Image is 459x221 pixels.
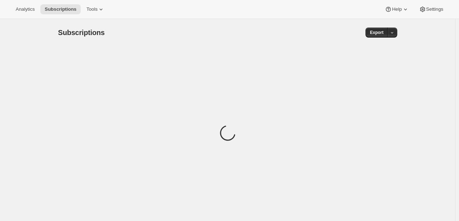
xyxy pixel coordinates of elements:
[11,4,39,14] button: Analytics
[82,4,109,14] button: Tools
[392,6,402,12] span: Help
[86,6,97,12] span: Tools
[58,29,105,36] span: Subscriptions
[16,6,35,12] span: Analytics
[380,4,413,14] button: Help
[365,28,388,38] button: Export
[370,30,383,35] span: Export
[45,6,76,12] span: Subscriptions
[40,4,81,14] button: Subscriptions
[415,4,448,14] button: Settings
[426,6,443,12] span: Settings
